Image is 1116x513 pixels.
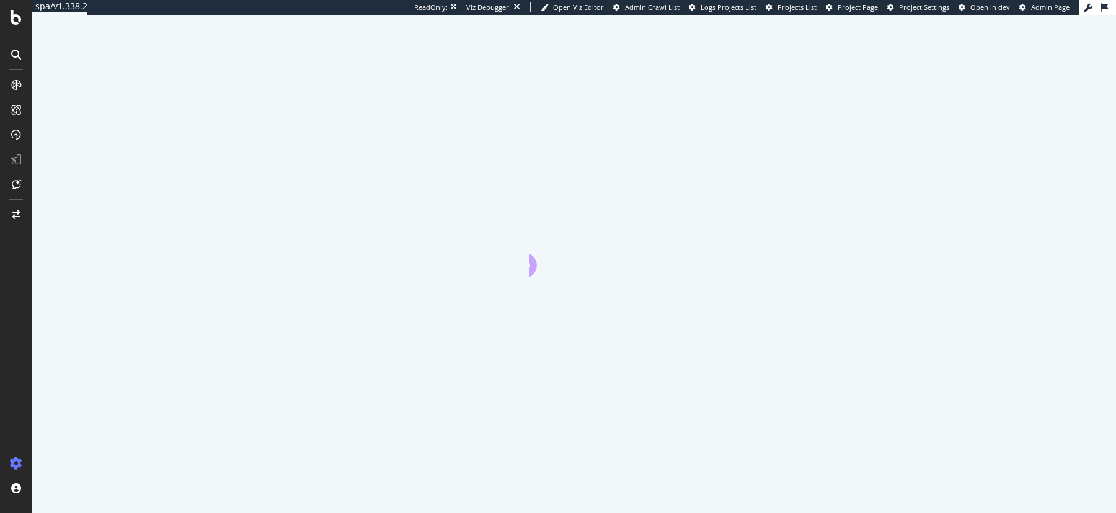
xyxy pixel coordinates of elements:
[887,2,949,12] a: Project Settings
[970,2,1010,12] span: Open in dev
[701,2,756,12] span: Logs Projects List
[1019,2,1069,12] a: Admin Page
[553,2,604,12] span: Open Viz Editor
[689,2,756,12] a: Logs Projects List
[1031,2,1069,12] span: Admin Page
[899,2,949,12] span: Project Settings
[529,232,619,277] div: animation
[466,2,511,12] div: Viz Debugger:
[625,2,680,12] span: Admin Crawl List
[826,2,878,12] a: Project Page
[766,2,817,12] a: Projects List
[613,2,680,12] a: Admin Crawl List
[959,2,1010,12] a: Open in dev
[838,2,878,12] span: Project Page
[414,2,448,12] div: ReadOnly:
[541,2,604,12] a: Open Viz Editor
[777,2,817,12] span: Projects List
